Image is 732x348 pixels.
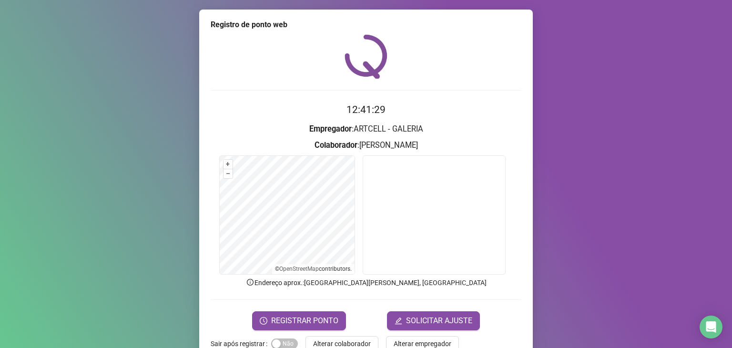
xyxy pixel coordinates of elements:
[224,169,233,178] button: –
[345,34,387,79] img: QRPoint
[211,19,521,31] div: Registro de ponto web
[211,277,521,288] p: Endereço aprox. : [GEOGRAPHIC_DATA][PERSON_NAME], [GEOGRAPHIC_DATA]
[346,104,386,115] time: 12:41:29
[224,160,233,169] button: +
[260,317,267,325] span: clock-circle
[246,278,254,287] span: info-circle
[395,317,402,325] span: edit
[309,124,352,133] strong: Empregador
[279,266,319,272] a: OpenStreetMap
[406,315,472,327] span: SOLICITAR AJUSTE
[275,266,352,272] li: © contributors.
[271,315,338,327] span: REGISTRAR PONTO
[315,141,357,150] strong: Colaborador
[252,311,346,330] button: REGISTRAR PONTO
[211,123,521,135] h3: : ARTCELL - GALERIA
[700,316,722,338] div: Open Intercom Messenger
[387,311,480,330] button: editSOLICITAR AJUSTE
[211,139,521,152] h3: : [PERSON_NAME]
